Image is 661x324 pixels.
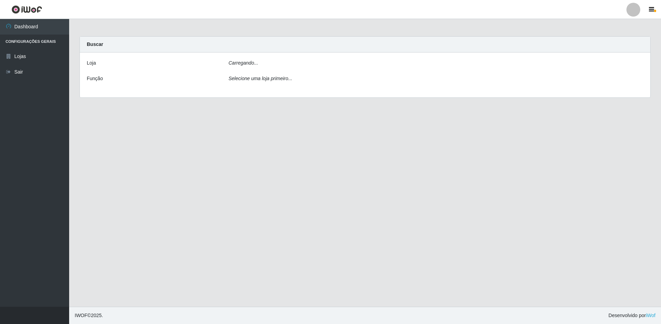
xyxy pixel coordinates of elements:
img: CoreUI Logo [11,5,42,14]
strong: Buscar [87,41,103,47]
i: Carregando... [229,60,258,66]
label: Função [87,75,103,82]
label: Loja [87,59,96,67]
a: iWof [646,313,655,318]
i: Selecione uma loja primeiro... [229,76,292,81]
span: Desenvolvido por [608,312,655,319]
span: IWOF [75,313,87,318]
span: © 2025 . [75,312,103,319]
